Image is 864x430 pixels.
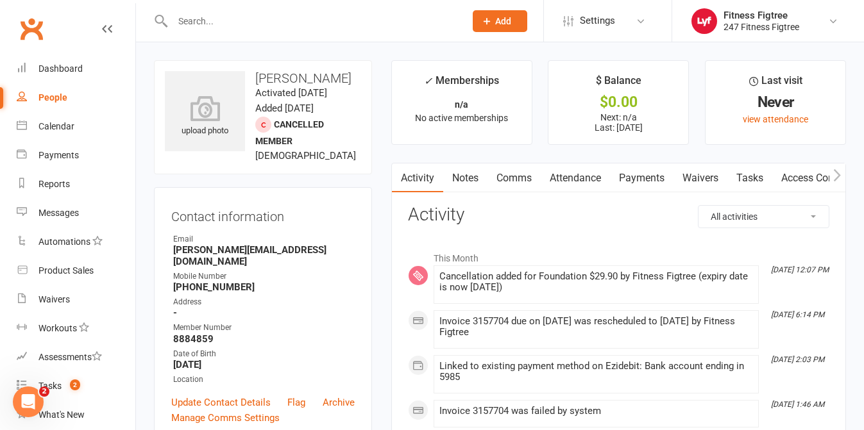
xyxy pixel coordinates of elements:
div: 247 Fitness Figtree [724,21,799,33]
div: Date of Birth [173,348,355,360]
h3: Activity [408,205,829,225]
strong: - [173,307,355,318]
a: Automations [17,227,135,256]
h3: [PERSON_NAME] [165,71,361,85]
span: No active memberships [415,113,508,123]
a: Workouts [17,314,135,343]
button: Add [473,10,527,32]
a: Archive [323,395,355,410]
a: Manage Comms Settings [171,410,280,426]
div: Payments [38,150,79,160]
a: Messages [17,199,135,227]
div: Cancellation added for Foundation $29.90 by Fitness Figtree (expiry date is now [DATE]) [439,271,753,293]
i: [DATE] 2:03 PM [771,355,824,364]
div: People [38,92,67,103]
div: Mobile Number [173,270,355,283]
div: Invoice 3157704 due on [DATE] was rescheduled to [DATE] by Fitness Figtree [439,316,753,338]
a: Tasks 2 [17,372,135,401]
a: Calendar [17,112,135,141]
div: Messages [38,208,79,218]
i: ✓ [424,75,432,87]
strong: [DATE] [173,359,355,370]
span: Settings [580,6,615,35]
i: [DATE] 12:07 PM [771,265,829,274]
iframe: Intercom live chat [13,386,44,417]
strong: n/a [455,99,468,110]
a: Assessments [17,343,135,372]
div: Address [173,296,355,308]
a: People [17,83,135,112]
a: Flag [287,395,305,410]
div: $0.00 [560,95,677,109]
div: Product Sales [38,265,94,276]
div: Never [717,95,834,109]
div: What's New [38,409,85,420]
span: 2 [70,379,80,390]
div: Reports [38,179,70,189]
a: What's New [17,401,135,429]
div: Email [173,233,355,245]
a: Notes [443,163,487,193]
div: Workouts [38,323,77,333]
span: 2 [39,386,49,397]
i: [DATE] 1:46 AM [771,400,824,409]
div: Waivers [38,294,70,304]
i: [DATE] 6:14 PM [771,310,824,319]
div: Tasks [38,381,62,391]
a: Comms [487,163,541,193]
a: Clubworx [15,13,47,45]
div: $ Balance [596,72,641,95]
div: Assessments [38,352,102,362]
span: [DEMOGRAPHIC_DATA] [255,150,356,161]
div: Calendar [38,121,74,131]
a: Payments [17,141,135,170]
div: Memberships [424,72,499,96]
a: Reports [17,170,135,199]
div: Fitness Figtree [724,10,799,21]
span: Add [495,16,511,26]
a: Payments [610,163,673,193]
time: Activated [DATE] [255,87,327,99]
p: Next: n/a Last: [DATE] [560,112,677,133]
strong: [PERSON_NAME][EMAIL_ADDRESS][DOMAIN_NAME] [173,244,355,267]
img: thumb_image1753610192.png [691,8,717,34]
a: view attendance [743,114,808,124]
a: Waivers [17,285,135,314]
a: Product Sales [17,256,135,285]
div: Member Number [173,322,355,334]
a: Dashboard [17,54,135,83]
li: This Month [408,245,829,265]
a: Activity [392,163,443,193]
div: Linked to existing payment method on Ezidebit: Bank account ending in 5985 [439,361,753,383]
input: Search... [169,12,456,30]
div: Dashboard [38,63,83,74]
strong: 8884859 [173,333,355,345]
a: Access Control [772,163,858,193]
a: Tasks [727,163,772,193]
a: Update Contact Details [171,395,271,410]
a: Waivers [673,163,727,193]
strong: [PHONE_NUMBER] [173,281,355,293]
a: Attendance [541,163,610,193]
h3: Contact information [171,204,355,224]
div: Location [173,374,355,386]
div: Invoice 3157704 was failed by system [439,406,753,417]
div: Automations [38,236,90,247]
div: Last visit [749,72,802,95]
span: Cancelled member [255,119,324,146]
time: Added [DATE] [255,103,314,114]
div: upload photo [165,95,245,138]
